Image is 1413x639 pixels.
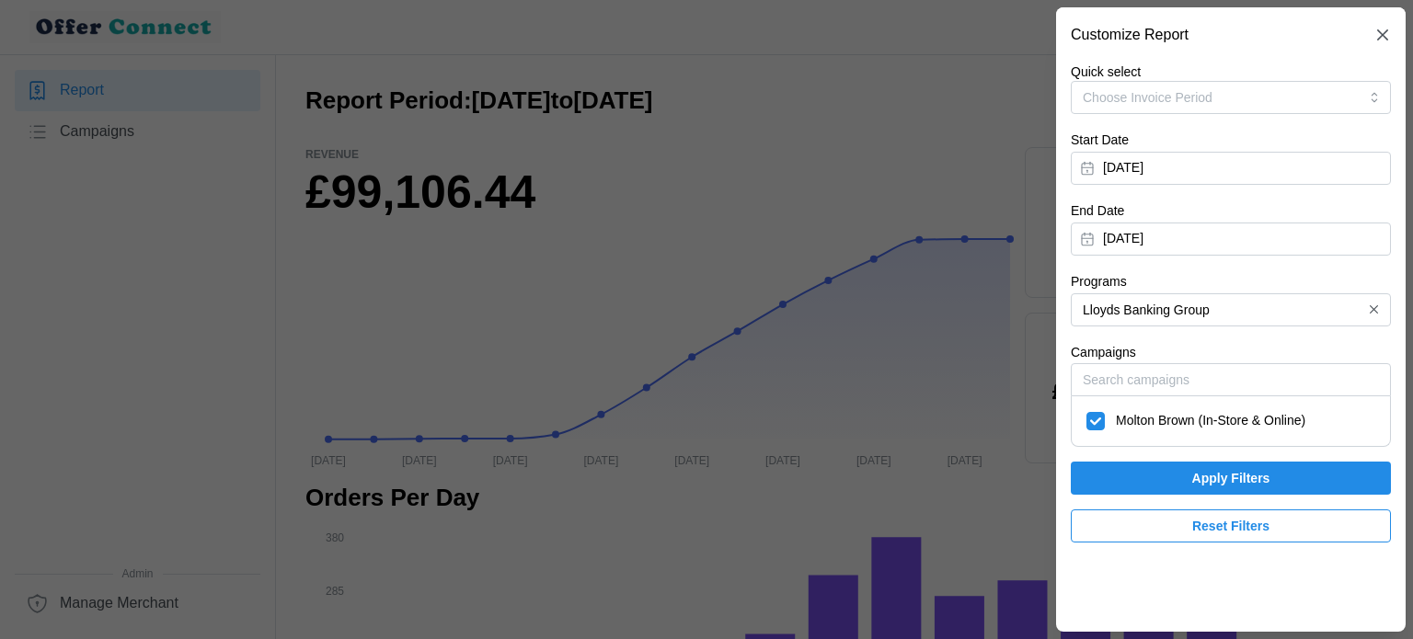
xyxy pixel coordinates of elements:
label: End Date [1071,201,1124,222]
button: Apply Filters [1071,462,1391,495]
input: Search campaigns [1071,363,1391,396]
label: Campaigns [1071,343,1136,363]
span: Reset Filters [1192,510,1269,542]
h2: Customize Report [1071,28,1189,42]
label: Programs [1071,272,1127,292]
span: Molton Brown (In-Store & Online) [1116,411,1305,431]
span: Choose Invoice Period [1083,90,1212,105]
p: Quick select [1071,63,1391,81]
span: Apply Filters [1192,462,1270,494]
button: [DATE] [1071,223,1391,256]
button: Choose Invoice Period [1071,81,1391,114]
button: [DATE] [1071,152,1391,185]
label: Start Date [1071,131,1129,151]
button: Reset Filters [1071,509,1391,542]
